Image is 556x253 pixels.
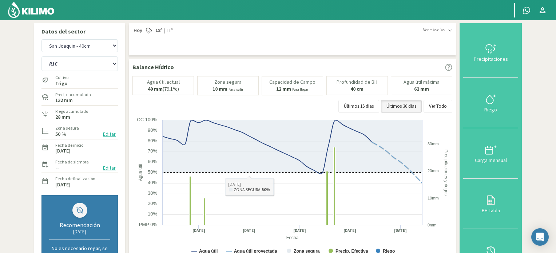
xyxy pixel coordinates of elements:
[55,115,70,119] label: 28 mm
[148,86,179,92] p: (79.1%)
[423,27,445,33] span: Ver más días
[137,117,157,122] text: CC 100%
[139,222,158,227] text: PMP 0%
[465,107,516,112] div: Riego
[138,164,143,181] text: Agua útil
[101,130,118,138] button: Editar
[147,79,180,85] p: Agua útil actual
[155,27,163,33] strong: 18º
[531,228,549,246] div: Open Intercom Messenger
[55,98,73,103] label: 132 mm
[286,235,299,240] text: Fecha
[428,142,439,146] text: 30mm
[55,149,71,153] label: [DATE]
[55,91,91,98] label: Precip. acumulada
[229,87,243,92] small: Para salir
[192,228,205,233] text: [DATE]
[148,180,157,185] text: 40%
[55,159,89,165] label: Fecha de siembra
[49,229,110,235] div: [DATE]
[276,86,291,92] b: 12 mm
[414,86,429,92] b: 62 mm
[214,79,242,85] p: Zona segura
[148,190,157,196] text: 30%
[55,74,68,81] label: Cultivo
[101,164,118,172] button: Editar
[41,27,118,36] p: Datos del sector
[463,128,518,179] button: Carga mensual
[465,208,516,213] div: BH Tabla
[404,79,440,85] p: Agua útil máxima
[148,138,157,143] text: 80%
[55,142,83,149] label: Fecha de inicio
[338,100,379,113] button: Últimos 15 días
[132,63,174,71] p: Balance Hídrico
[463,78,518,128] button: Riego
[148,148,157,154] text: 70%
[424,100,452,113] button: Ver Todo
[269,79,315,85] p: Capacidad de Campo
[381,100,422,113] button: Últimos 30 días
[394,228,407,233] text: [DATE]
[55,81,68,86] label: Trigo
[463,27,518,78] button: Precipitaciones
[292,87,309,92] small: Para llegar
[243,228,255,233] text: [DATE]
[337,79,377,85] p: Profundidad de BH
[463,179,518,229] button: BH Tabla
[49,221,110,229] div: Recomendación
[132,27,142,34] span: Hoy
[7,1,55,19] img: Kilimo
[428,223,436,227] text: 0mm
[444,149,449,195] text: Precipitaciones y riegos
[148,159,157,164] text: 60%
[465,56,516,62] div: Precipitaciones
[148,201,157,206] text: 20%
[293,228,306,233] text: [DATE]
[343,228,356,233] text: [DATE]
[165,27,173,34] span: 11º
[55,165,59,170] label: --
[148,86,163,92] b: 49 mm
[465,158,516,163] div: Carga mensual
[428,169,439,173] text: 20mm
[55,132,66,137] label: 50 %
[428,196,439,200] text: 10mm
[213,86,227,92] b: 18 mm
[148,169,157,175] text: 50%
[148,127,157,133] text: 90%
[55,108,88,115] label: Riego acumulado
[350,86,364,92] b: 40 cm
[164,27,165,34] span: |
[55,182,71,187] label: [DATE]
[55,175,95,182] label: Fecha de finalización
[55,125,79,131] label: Zona segura
[148,211,157,217] text: 10%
